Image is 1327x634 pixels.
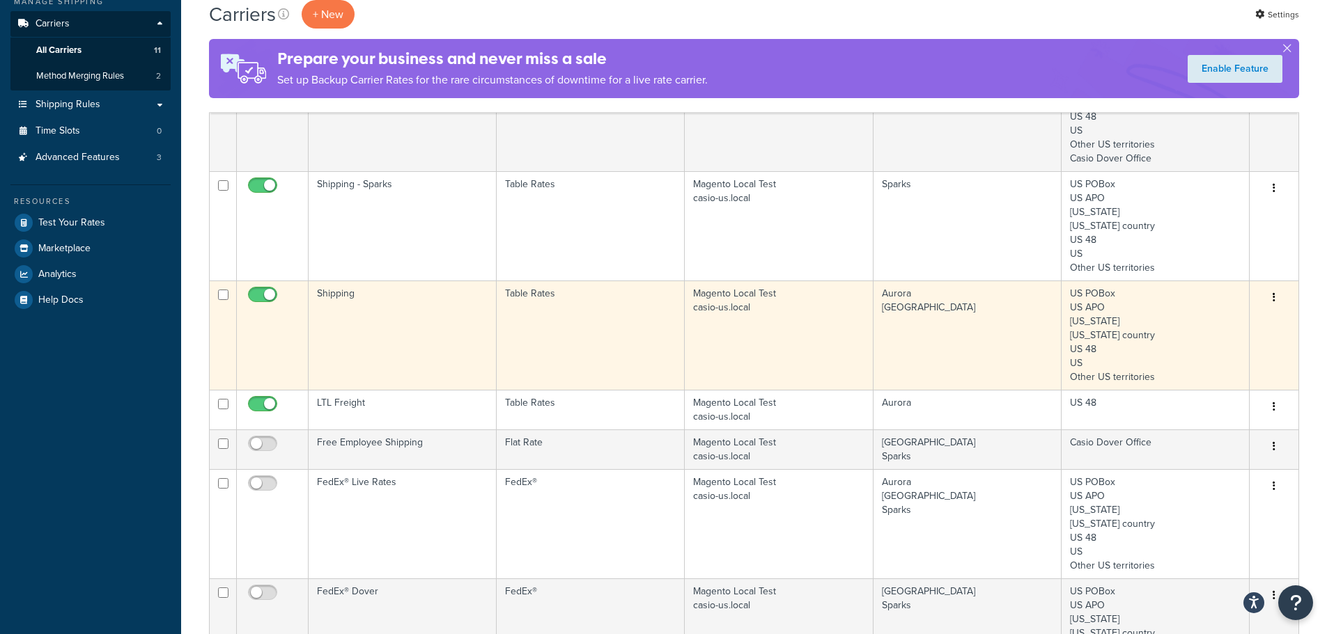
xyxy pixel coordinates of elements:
span: Advanced Features [36,152,120,164]
a: Marketplace [10,236,171,261]
span: Test Your Rates [38,217,105,229]
td: Shipping - Sparks [309,171,497,280]
a: Settings [1255,5,1299,24]
td: Table Rates [497,390,685,429]
td: Magento Local Test casio-us.local [685,280,873,390]
button: Open Resource Center [1278,585,1313,620]
li: Time Slots [10,118,171,144]
td: Aurora [874,390,1062,429]
li: Advanced Features [10,145,171,171]
a: All Carriers 11 [10,38,171,63]
span: Carriers [36,18,70,30]
td: Aurora [GEOGRAPHIC_DATA] [874,280,1062,390]
p: Set up Backup Carrier Rates for the rare circumstances of downtime for a live rate carrier. [277,70,708,90]
a: Carriers [10,11,171,37]
span: 2 [156,70,161,82]
span: Analytics [38,269,77,280]
td: US POBox US APO [US_STATE] [US_STATE] country US 48 US Other US territories [1062,280,1250,390]
td: Magento Local Test casio-us.local [685,429,873,469]
span: Time Slots [36,125,80,137]
span: Marketplace [38,243,91,255]
td: US 48 [1062,390,1250,429]
td: FedEx® [497,469,685,578]
td: LTL Freight [309,390,497,429]
td: Magento Local Test casio-us.local [685,390,873,429]
span: 0 [157,125,162,137]
td: Aurora [GEOGRAPHIC_DATA] Sparks [874,469,1062,578]
td: FedEx® Live Rates [309,469,497,578]
td: US POBox US APO [US_STATE] [US_STATE] country US 48 US Other US territories [1062,171,1250,280]
a: Advanced Features 3 [10,145,171,171]
a: Method Merging Rules 2 [10,63,171,89]
td: Free Employee Shipping [309,429,497,469]
td: Casio Dover Office [1062,429,1250,469]
a: Analytics [10,262,171,287]
td: Magento Local Test casio-us.local [685,469,873,578]
td: US POBox US APO [US_STATE] [US_STATE] country US 48 US Other US territories [1062,469,1250,578]
span: Shipping Rules [36,99,100,111]
td: Shipping [309,280,497,390]
td: Table Rates [497,280,685,390]
h1: Carriers [209,1,276,28]
span: All Carriers [36,45,82,56]
a: Enable Feature [1188,55,1282,83]
a: Time Slots 0 [10,118,171,144]
a: Help Docs [10,287,171,312]
td: Flat Rate [497,429,685,469]
a: Shipping Rules [10,92,171,118]
td: [GEOGRAPHIC_DATA] Sparks [874,429,1062,469]
span: 11 [154,45,161,56]
span: 3 [157,152,162,164]
span: Method Merging Rules [36,70,124,82]
img: ad-rules-rateshop-fe6ec290ccb7230408bd80ed9643f0289d75e0ffd9eb532fc0e269fcd187b520.png [209,39,277,98]
span: Help Docs [38,294,84,306]
li: All Carriers [10,38,171,63]
li: Carriers [10,11,171,90]
a: Test Your Rates [10,210,171,235]
td: Table Rates [497,171,685,280]
h4: Prepare your business and never miss a sale [277,47,708,70]
div: Resources [10,196,171,207]
td: Magento Local Test casio-us.local [685,171,873,280]
td: Sparks [874,171,1062,280]
li: Method Merging Rules [10,63,171,89]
